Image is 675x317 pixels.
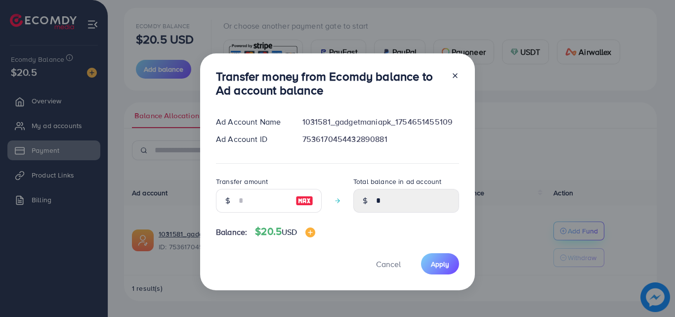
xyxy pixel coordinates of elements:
span: Balance: [216,226,247,238]
span: Cancel [376,259,401,270]
label: Transfer amount [216,177,268,186]
div: Ad Account ID [208,134,295,145]
div: 7536170454432890881 [295,134,467,145]
label: Total balance in ad account [353,177,441,186]
div: Ad Account Name [208,116,295,128]
h3: Transfer money from Ecomdy balance to Ad account balance [216,69,443,98]
img: image [295,195,313,207]
img: image [305,227,315,237]
button: Cancel [364,253,413,274]
div: 1031581_gadgetmaniapk_1754651455109 [295,116,467,128]
span: Apply [431,259,449,269]
h4: $20.5 [255,226,315,238]
span: USD [282,226,297,237]
button: Apply [421,253,459,274]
